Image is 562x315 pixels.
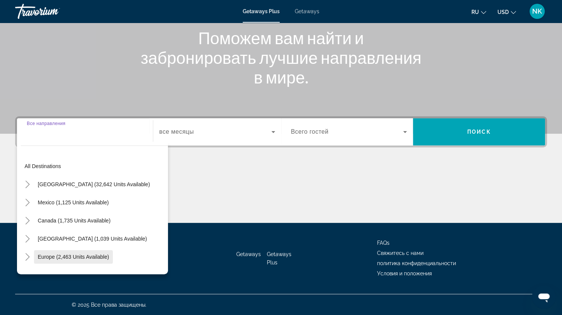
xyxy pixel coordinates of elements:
button: Toggle Mexico (1,125 units available) [21,196,34,209]
h1: Поможем вам найти и забронировать лучшие направления в мире. [140,28,423,87]
a: Условия и положения [377,270,432,276]
button: Australia (201 units available) [34,268,112,282]
span: Поиск [467,129,491,135]
span: All destinations [25,163,61,169]
span: © 2025 Все права защищены. [72,302,146,308]
span: все месяцы [159,128,194,135]
button: [GEOGRAPHIC_DATA] (1,039 units available) [34,232,151,246]
span: Все направления [27,121,65,126]
span: Europe (2,463 units available) [38,254,109,260]
button: All destinations [21,159,168,173]
button: Mexico (1,125 units available) [34,196,112,209]
button: Toggle Australia (201 units available) [21,269,34,282]
button: User Menu [527,3,547,19]
button: [GEOGRAPHIC_DATA] (32,642 units available) [34,178,154,191]
a: Travorium [15,2,91,21]
button: Change currency [497,6,516,17]
span: USD [497,9,509,15]
button: Europe (2,463 units available) [34,250,113,264]
span: Canada (1,735 units available) [38,218,111,224]
a: Свяжитесь с нами [377,250,423,256]
button: Canada (1,735 units available) [34,214,114,227]
button: Toggle Europe (2,463 units available) [21,250,34,264]
a: политика конфиденциальности [377,260,456,266]
span: Mexico (1,125 units available) [38,199,109,205]
span: [GEOGRAPHIC_DATA] (32,642 units available) [38,181,150,187]
span: Всего гостей [291,128,329,135]
a: Getaways [236,251,261,257]
div: Search widget [17,118,545,145]
span: NK [532,8,542,15]
button: Toggle Caribbean & Atlantic Islands (1,039 units available) [21,232,34,246]
span: ru [471,9,479,15]
button: Change language [471,6,486,17]
a: FAQs [377,240,390,246]
button: Toggle Canada (1,735 units available) [21,214,34,227]
button: Поиск [413,118,545,145]
a: Getaways Plus [243,8,280,14]
a: Getaways [295,8,319,14]
iframe: Button to launch messaging window [532,285,556,309]
span: [GEOGRAPHIC_DATA] (1,039 units available) [38,236,147,242]
button: Toggle United States (32,642 units available) [21,178,34,191]
a: Getaways Plus [267,251,291,266]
